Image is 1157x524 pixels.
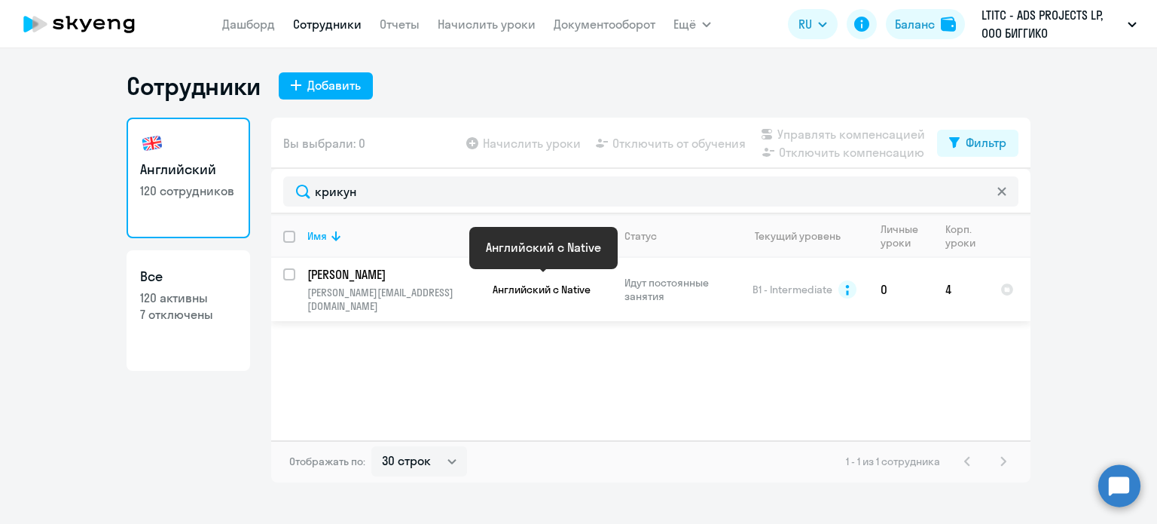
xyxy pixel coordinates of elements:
[881,222,923,250] div: Личные уроки
[624,276,728,303] p: Идут постоянные занятия
[279,72,373,100] button: Добавить
[307,229,480,243] div: Имя
[798,15,812,33] span: RU
[380,17,420,32] a: Отчеты
[307,286,480,313] p: [PERSON_NAME][EMAIL_ADDRESS][DOMAIN_NAME]
[673,15,696,33] span: Ещё
[140,160,237,179] h3: Английский
[945,222,988,250] div: Корп. уроки
[307,229,327,243] div: Имя
[895,15,935,33] div: Баланс
[966,133,1006,152] div: Фильтр
[624,229,728,243] div: Статус
[624,229,657,243] div: Статус
[140,267,237,287] h3: Все
[127,118,250,238] a: Английский120 сотрудников
[493,283,591,296] span: Английский с Native
[486,238,601,256] div: Английский с Native
[945,222,978,250] div: Корп. уроки
[140,290,237,306] p: 120 активны
[869,258,933,321] td: 0
[307,266,480,283] a: [PERSON_NAME]
[307,266,478,283] p: [PERSON_NAME]
[753,283,832,296] span: B1 - Intermediate
[981,6,1122,42] p: LTITC - ADS PROJECTS LP, ООО БИГГИКО
[937,130,1018,157] button: Фильтр
[307,76,361,94] div: Добавить
[289,455,365,468] span: Отображать по:
[293,17,362,32] a: Сотрудники
[222,17,275,32] a: Дашборд
[140,182,237,199] p: 120 сотрудников
[881,222,933,250] div: Личные уроки
[933,258,988,321] td: 4
[788,9,838,39] button: RU
[283,176,1018,207] input: Поиск по имени, email, продукту или статусу
[846,455,940,468] span: 1 - 1 из 1 сотрудника
[283,134,365,152] span: Вы выбрали: 0
[740,229,868,243] div: Текущий уровень
[941,17,956,32] img: balance
[554,17,655,32] a: Документооборот
[140,131,164,155] img: english
[673,9,711,39] button: Ещё
[140,306,237,323] p: 7 отключены
[886,9,965,39] button: Балансbalance
[438,17,536,32] a: Начислить уроки
[127,250,250,371] a: Все120 активны7 отключены
[755,229,841,243] div: Текущий уровень
[127,71,261,101] h1: Сотрудники
[974,6,1144,42] button: LTITC - ADS PROJECTS LP, ООО БИГГИКО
